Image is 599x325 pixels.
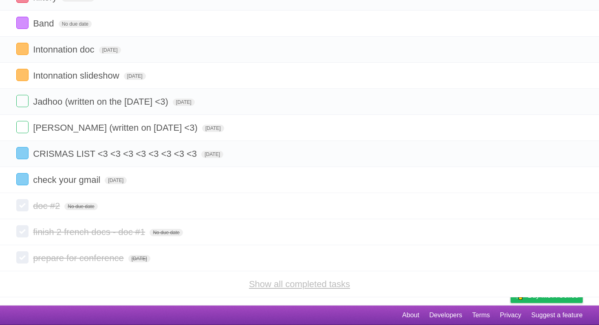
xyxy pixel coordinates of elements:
a: Developers [429,307,462,323]
a: Terms [472,307,490,323]
span: Intonnation doc [33,44,96,55]
span: finish 2 french docs - doc #1 [33,227,147,237]
span: [PERSON_NAME] (written on [DATE] <3) [33,123,200,133]
span: No due date [150,229,183,236]
a: Suggest a feature [531,307,583,323]
span: [DATE] [173,99,195,106]
span: [DATE] [99,46,121,54]
label: Done [16,43,29,55]
span: prepare for conference [33,253,126,263]
span: CRISMAS LIST <3 <3 <3 <3 <3 <3 <3 <3 [33,149,199,159]
span: doc #2 [33,201,62,211]
span: Buy me a coffee [528,288,579,303]
label: Done [16,147,29,159]
span: [DATE] [128,255,150,262]
a: About [402,307,419,323]
span: check your gmail [33,175,102,185]
a: Privacy [500,307,521,323]
label: Done [16,95,29,107]
label: Done [16,17,29,29]
label: Done [16,121,29,133]
a: Show all completed tasks [249,279,350,289]
label: Done [16,69,29,81]
span: Jadhoo (written on the [DATE] <3) [33,97,170,107]
label: Done [16,251,29,264]
label: Done [16,199,29,211]
span: Intonnation slideshow [33,70,121,81]
span: Band [33,18,56,29]
span: [DATE] [105,177,127,184]
span: No due date [59,20,92,28]
label: Done [16,225,29,237]
span: [DATE] [124,72,146,80]
span: No due date [64,203,97,210]
span: [DATE] [202,125,224,132]
label: Done [16,173,29,185]
span: [DATE] [201,151,223,158]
